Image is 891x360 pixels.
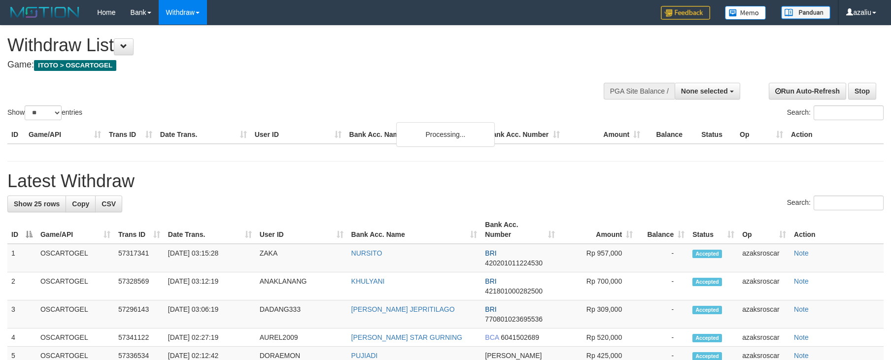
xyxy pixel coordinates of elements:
td: azaksroscar [738,328,790,347]
th: Game/API [25,126,105,144]
td: 57328569 [114,272,164,300]
a: PUJIADI [351,352,378,360]
div: PGA Site Balance / [604,83,675,99]
td: - [637,328,688,347]
span: [PERSON_NAME] [485,352,542,360]
a: Note [794,305,809,313]
td: 2 [7,272,36,300]
td: OSCARTOGEL [36,328,114,347]
th: Bank Acc. Number: activate to sort column ascending [481,216,559,244]
td: [DATE] 03:06:19 [164,300,256,328]
th: Date Trans. [156,126,251,144]
td: DADANG333 [256,300,347,328]
th: Balance: activate to sort column ascending [637,216,688,244]
th: Bank Acc. Number [483,126,564,144]
a: Note [794,333,809,341]
th: Status: activate to sort column ascending [688,216,738,244]
td: OSCARTOGEL [36,244,114,272]
h1: Latest Withdraw [7,171,884,191]
span: Accepted [692,306,722,314]
span: Show 25 rows [14,200,60,208]
td: 3 [7,300,36,328]
th: Action [787,126,884,144]
img: panduan.png [781,6,830,19]
td: [DATE] 03:12:19 [164,272,256,300]
span: Copy 420201011224530 to clipboard [485,259,543,267]
a: Show 25 rows [7,196,66,212]
th: Game/API: activate to sort column ascending [36,216,114,244]
img: MOTION_logo.png [7,5,82,20]
a: Run Auto-Refresh [769,83,846,99]
th: Bank Acc. Name [345,126,484,144]
span: Accepted [692,334,722,342]
td: 57296143 [114,300,164,328]
th: Op [736,126,787,144]
input: Search: [814,196,884,210]
th: Trans ID [105,126,156,144]
span: CSV [102,200,116,208]
span: BRI [485,305,496,313]
span: Copy 421801000282500 to clipboard [485,287,543,295]
td: [DATE] 03:15:28 [164,244,256,272]
img: Feedback.jpg [661,6,710,20]
td: ANAKLANANG [256,272,347,300]
td: OSCARTOGEL [36,272,114,300]
td: [DATE] 02:27:19 [164,328,256,347]
td: - [637,272,688,300]
th: Amount [564,126,644,144]
span: Accepted [692,250,722,258]
td: Rp 520,000 [559,328,637,347]
th: Date Trans.: activate to sort column ascending [164,216,256,244]
td: 57341122 [114,328,164,347]
td: Rp 309,000 [559,300,637,328]
select: Showentries [25,105,62,120]
th: Op: activate to sort column ascending [738,216,790,244]
td: azaksroscar [738,244,790,272]
h1: Withdraw List [7,35,584,55]
td: 4 [7,328,36,347]
span: Accepted [692,278,722,286]
a: Note [794,352,809,360]
a: NURSITO [351,249,382,257]
span: BRI [485,277,496,285]
td: azaksroscar [738,272,790,300]
td: Rp 957,000 [559,244,637,272]
th: Trans ID: activate to sort column ascending [114,216,164,244]
th: Balance [644,126,697,144]
label: Show entries [7,105,82,120]
th: ID: activate to sort column descending [7,216,36,244]
img: Button%20Memo.svg [725,6,766,20]
span: Copy 770801023695536 to clipboard [485,315,543,323]
td: azaksroscar [738,300,790,328]
td: ZAKA [256,244,347,272]
span: Copy 6041502689 to clipboard [501,333,539,341]
a: KHULYANI [351,277,385,285]
th: Status [697,126,736,144]
span: ITOTO > OSCARTOGEL [34,60,116,71]
a: [PERSON_NAME] STAR GURNING [351,333,462,341]
label: Search: [787,105,884,120]
th: ID [7,126,25,144]
span: None selected [681,87,728,95]
h4: Game: [7,60,584,70]
td: OSCARTOGEL [36,300,114,328]
span: BRI [485,249,496,257]
th: User ID: activate to sort column ascending [256,216,347,244]
td: 57317341 [114,244,164,272]
a: Stop [848,83,876,99]
span: BCA [485,333,499,341]
a: [PERSON_NAME] JEPRITILAGO [351,305,455,313]
a: Note [794,277,809,285]
div: Processing... [396,122,495,147]
th: Action [790,216,884,244]
td: AUREL2009 [256,328,347,347]
th: User ID [251,126,345,144]
td: - [637,300,688,328]
span: Copy [72,200,89,208]
td: Rp 700,000 [559,272,637,300]
a: CSV [95,196,122,212]
a: Copy [66,196,96,212]
th: Amount: activate to sort column ascending [559,216,637,244]
a: Note [794,249,809,257]
td: - [637,244,688,272]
